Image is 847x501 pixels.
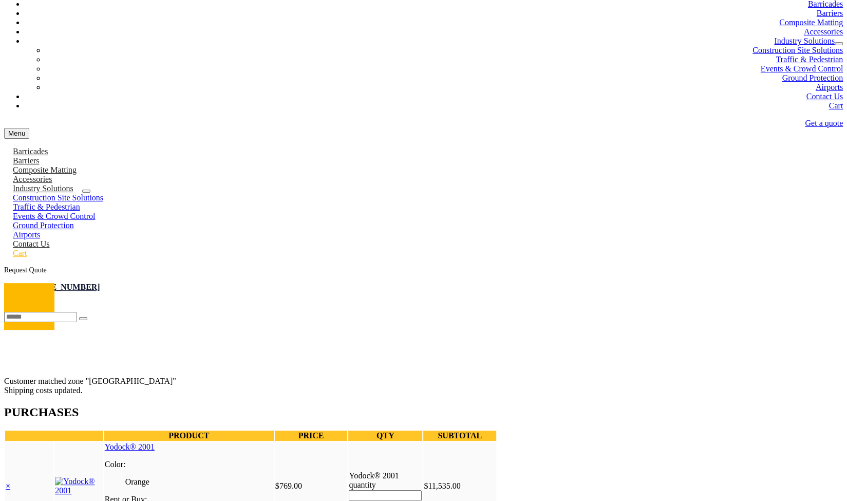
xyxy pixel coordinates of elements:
a: Traffic & Pedestrian [4,202,89,211]
label: Yodock® 2001 quantity [349,471,399,489]
button: dropdown toggle [82,190,90,193]
a: Airports [816,83,843,91]
a: Industry Solutions [774,36,835,45]
a: Cart [4,249,36,257]
a: Airports [4,230,49,239]
a: Cart [829,101,843,110]
a: Ground Protection [782,73,843,82]
p: Orange [125,477,273,487]
div: Request Quote [4,266,843,274]
th: PRODUCT [104,431,274,441]
th: SUBTOTAL [423,431,496,441]
img: Yodock® 2001 [55,477,102,495]
button: dropdown toggle [835,42,843,45]
a: Industry Solutions [4,184,82,193]
bdi: 769.00 [275,481,302,490]
a: Construction Site Solutions [4,193,112,202]
a: Events & Crowd Control [4,212,104,220]
a: Traffic & Pedestrian [776,55,843,64]
a: Accessories [4,175,61,183]
div: Shipping costs updated. [4,386,497,395]
a: Barricades [4,147,57,156]
button: Search [79,317,87,320]
th: PRICE [275,431,348,441]
a: Ground Protection [4,221,83,230]
dt: Color: [105,460,273,469]
a: Composite Matting [779,18,843,27]
a: Barriers [816,9,843,17]
a: Contact Us [806,92,843,101]
bdi: 11,535.00 [424,481,460,490]
span: $ [275,481,279,490]
a: Yodock® 2001 [105,442,155,451]
h2: PURCHASES [4,405,497,419]
a: Composite Matting [4,165,85,174]
a: Remove Yodock® 2001 from cart [6,481,10,490]
div: Customer matched zone "[GEOGRAPHIC_DATA]" [4,377,497,386]
a: Accessories [804,27,843,36]
button: menu toggle [4,128,29,139]
a: Events & Crowd Control [761,64,843,73]
a: Contact Us [4,239,59,248]
a: Construction Site Solutions [752,46,843,54]
th: QTY [348,431,422,441]
a: [PHONE_NUMBER] [25,283,100,291]
span: $ [424,481,428,490]
a: Barriers [4,156,48,165]
span: Menu [8,129,25,137]
input: Product quantity [349,490,422,500]
a: Get a quote [805,119,843,127]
